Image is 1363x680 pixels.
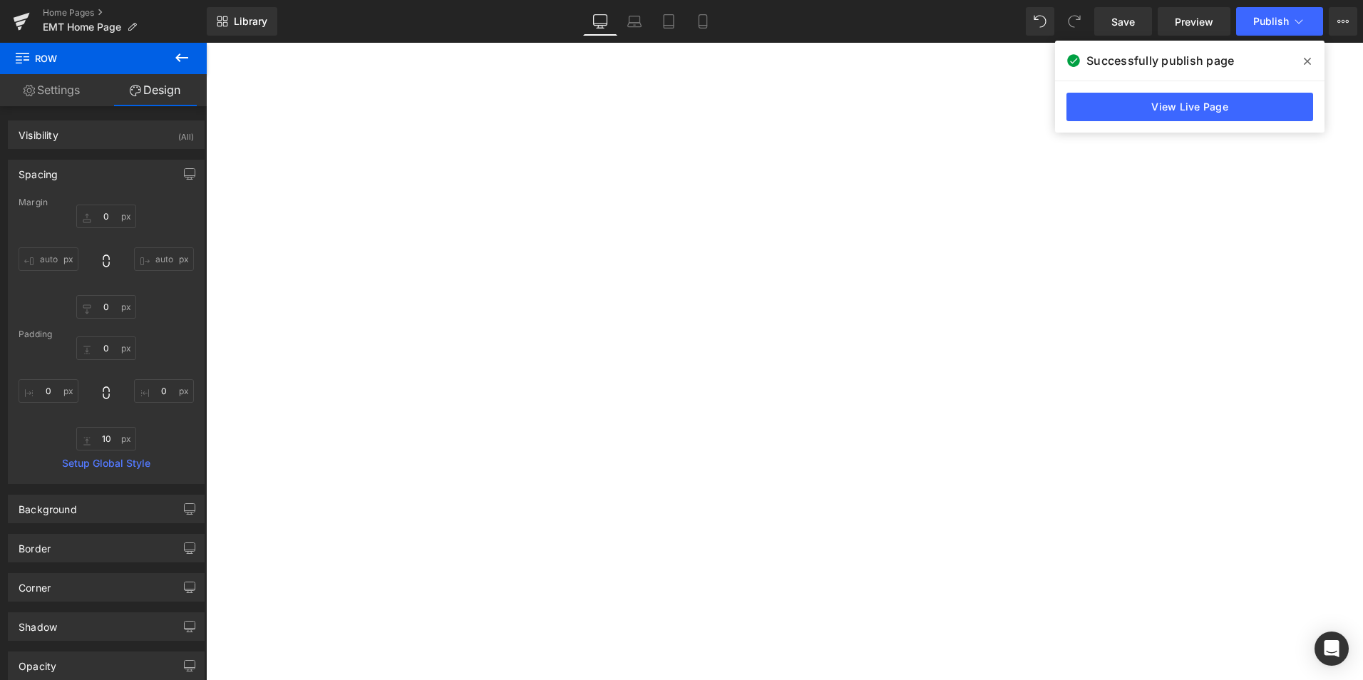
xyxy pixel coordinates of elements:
[1236,7,1323,36] button: Publish
[134,247,194,271] input: 0
[652,7,686,36] a: Tablet
[19,121,58,141] div: Visibility
[1111,14,1135,29] span: Save
[1315,632,1349,666] div: Open Intercom Messenger
[43,21,121,33] span: EMT Home Page
[76,336,136,360] input: 0
[1175,14,1213,29] span: Preview
[1158,7,1230,36] a: Preview
[134,379,194,403] input: 0
[234,15,267,28] span: Library
[19,652,56,672] div: Opacity
[19,613,57,633] div: Shadow
[19,574,51,594] div: Corner
[43,7,207,19] a: Home Pages
[19,379,78,403] input: 0
[19,247,78,271] input: 0
[1329,7,1357,36] button: More
[103,74,207,106] a: Design
[14,43,157,74] span: Row
[19,535,51,555] div: Border
[1026,7,1054,36] button: Undo
[686,7,720,36] a: Mobile
[76,205,136,228] input: 0
[617,7,652,36] a: Laptop
[19,495,77,515] div: Background
[1253,16,1289,27] span: Publish
[19,458,194,469] a: Setup Global Style
[1066,93,1313,121] a: View Live Page
[1086,52,1234,69] span: Successfully publish page
[76,427,136,450] input: 0
[583,7,617,36] a: Desktop
[207,7,277,36] a: New Library
[178,121,194,145] div: (All)
[19,197,194,207] div: Margin
[1060,7,1089,36] button: Redo
[19,329,194,339] div: Padding
[19,160,58,180] div: Spacing
[76,295,136,319] input: 0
